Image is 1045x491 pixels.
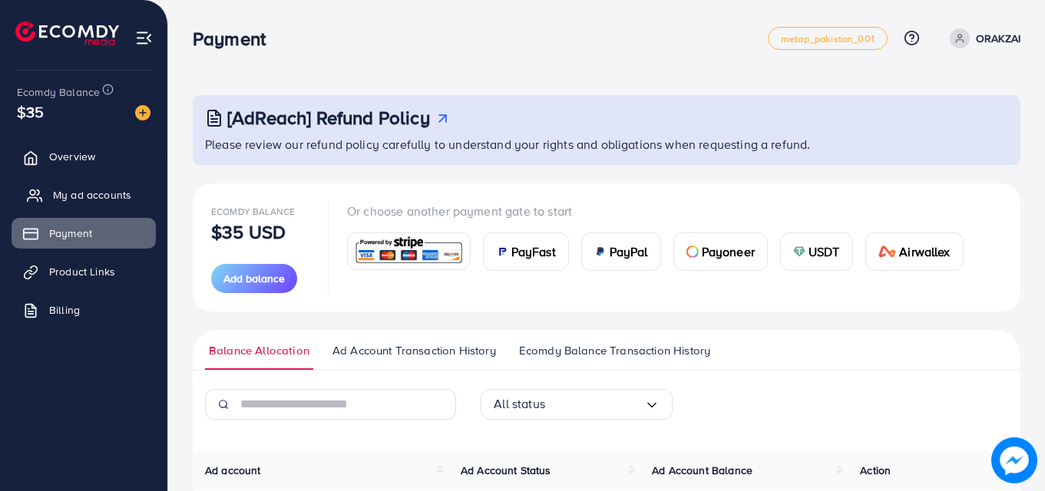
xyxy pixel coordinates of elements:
a: metap_pakistan_001 [768,27,888,50]
a: cardPayFast [483,232,569,271]
div: Search for option [481,389,673,420]
span: Action [860,463,891,478]
p: Or choose another payment gate to start [347,202,976,220]
a: cardPayPal [581,232,661,271]
span: Ad Account Balance [652,463,752,478]
img: logo [15,21,119,45]
input: Search for option [545,392,644,416]
span: Add balance [223,271,285,286]
p: Please review our refund policy carefully to understand your rights and obligations when requesti... [205,135,1011,153]
span: Balance Allocation [209,342,309,359]
span: PayFast [511,242,556,261]
img: card [686,245,699,258]
a: cardUSDT [780,232,853,271]
span: Ecomdy Balance [211,205,295,218]
a: cardPayoneer [673,232,768,271]
img: menu [135,29,153,47]
a: Overview [12,141,156,172]
a: Billing [12,295,156,325]
span: Ad account [205,463,261,478]
a: ORAKZAI [944,28,1020,48]
img: card [878,245,897,258]
span: Billing [49,302,80,318]
img: card [594,245,607,258]
h3: [AdReach] Refund Policy [227,107,430,129]
span: All status [494,392,545,416]
a: Product Links [12,256,156,287]
img: card [496,245,508,258]
span: USDT [809,242,840,261]
h3: Payment [193,28,278,50]
a: My ad accounts [12,180,156,210]
span: My ad accounts [53,187,131,203]
a: cardAirwallex [865,232,964,271]
span: Airwallex [899,242,950,261]
span: Ad Account Status [461,463,551,478]
span: Ecomdy Balance [17,84,100,100]
p: $35 USD [211,222,286,241]
img: card [793,245,805,258]
span: Ecomdy Balance Transaction History [519,342,710,359]
img: image [991,437,1037,483]
span: $35 [18,97,43,127]
span: Product Links [49,264,115,279]
span: Overview [49,149,95,164]
p: ORAKZAI [976,29,1020,48]
button: Add balance [211,264,297,293]
img: card [352,235,465,268]
span: Ad Account Transaction History [332,342,496,359]
img: image [135,105,150,120]
span: Payment [49,226,92,241]
span: Payoneer [702,242,755,261]
span: metap_pakistan_001 [781,34,875,44]
span: PayPal [610,242,648,261]
a: Payment [12,218,156,249]
a: card [347,232,471,270]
